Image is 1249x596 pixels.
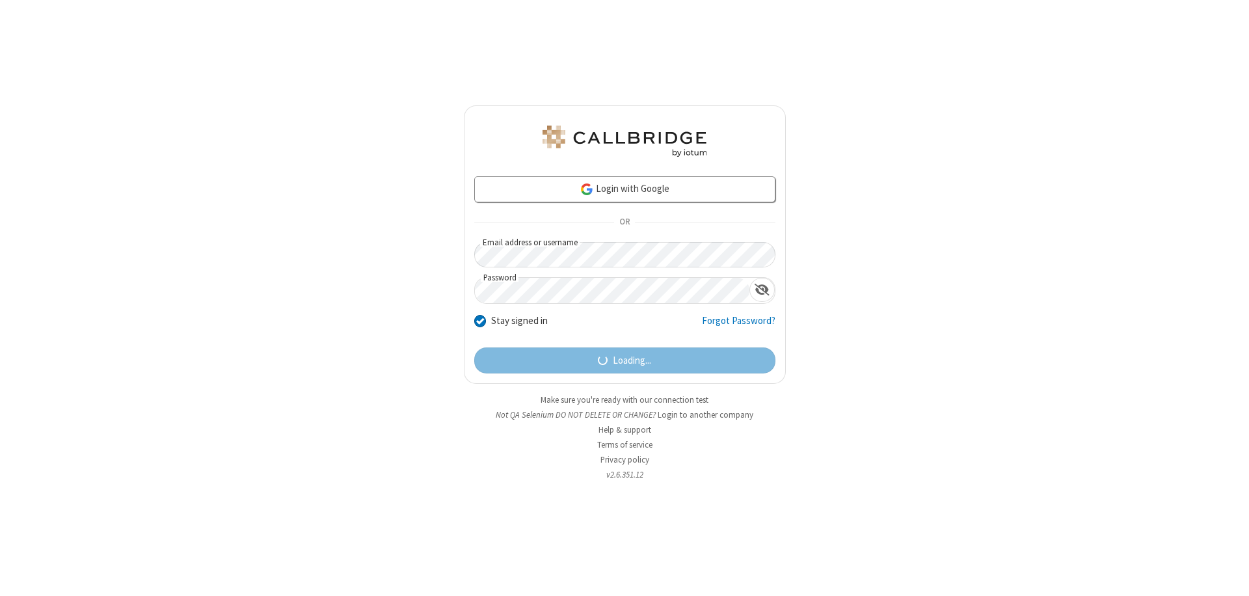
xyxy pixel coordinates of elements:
li: Not QA Selenium DO NOT DELETE OR CHANGE? [464,409,786,421]
input: Email address or username [474,242,775,267]
input: Password [475,278,749,303]
label: Stay signed in [491,314,548,329]
a: Login with Google [474,176,775,202]
img: QA Selenium DO NOT DELETE OR CHANGE [540,126,709,157]
img: google-icon.png [580,182,594,196]
a: Terms of service [597,439,652,450]
a: Forgot Password? [702,314,775,338]
span: Loading... [613,353,651,368]
button: Loading... [474,347,775,373]
a: Privacy policy [600,454,649,465]
a: Make sure you're ready with our connection test [541,394,708,405]
button: Login to another company [658,409,753,421]
span: OR [614,213,635,232]
li: v2.6.351.12 [464,468,786,481]
a: Help & support [598,424,651,435]
div: Show password [749,278,775,302]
